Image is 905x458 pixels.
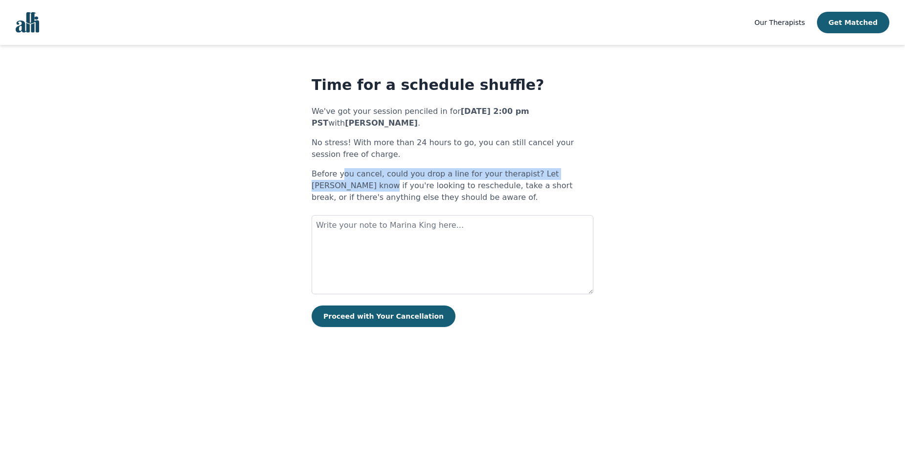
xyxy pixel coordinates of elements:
[754,17,805,28] a: Our Therapists
[312,137,593,160] p: No stress! With more than 24 hours to go, you can still cancel your session free of charge.
[312,76,593,94] h1: Time for a schedule shuffle?
[16,12,39,33] img: alli logo
[312,305,455,327] button: Proceed with Your Cancellation
[312,168,593,203] p: Before you cancel, could you drop a line for your therapist? Let [PERSON_NAME] know if you're loo...
[817,12,889,33] button: Get Matched
[345,118,418,128] b: [PERSON_NAME]
[312,106,593,129] p: We've got your session penciled in for with .
[754,19,805,26] span: Our Therapists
